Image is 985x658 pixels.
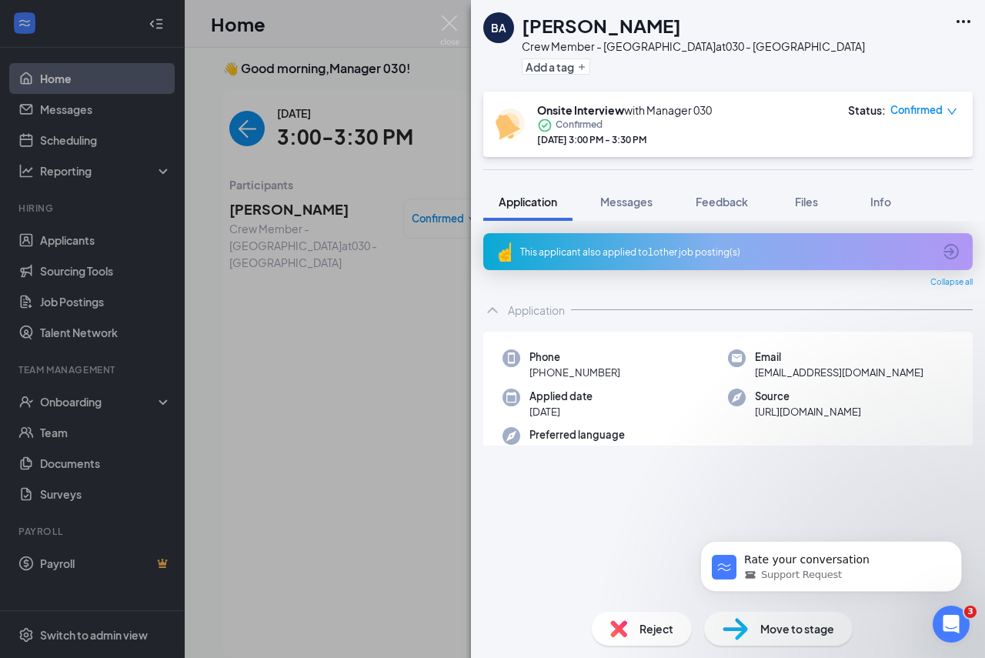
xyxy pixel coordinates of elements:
[600,195,653,209] span: Messages
[696,195,748,209] span: Feedback
[795,195,818,209] span: Files
[499,195,557,209] span: Application
[930,276,973,289] span: Collapse all
[522,58,590,75] button: PlusAdd a tag
[508,302,565,318] div: Application
[755,365,923,380] span: [EMAIL_ADDRESS][DOMAIN_NAME]
[760,620,834,637] span: Move to stage
[529,427,625,443] span: Preferred language
[755,404,861,419] span: [URL][DOMAIN_NAME]
[890,102,943,118] span: Confirmed
[954,12,973,31] svg: Ellipses
[942,242,960,261] svg: ArrowCircle
[522,38,865,54] div: Crew Member - [GEOGRAPHIC_DATA] at 030 - [GEOGRAPHIC_DATA]
[537,102,712,118] div: with Manager 030
[491,20,506,35] div: BA
[529,404,593,419] span: [DATE]
[537,118,553,133] svg: CheckmarkCircle
[529,349,620,365] span: Phone
[848,102,886,118] div: Status :
[933,606,970,643] iframe: Intercom live chat
[529,389,593,404] span: Applied date
[529,365,620,380] span: [PHONE_NUMBER]
[870,195,891,209] span: Info
[556,118,603,133] span: Confirmed
[529,443,625,459] span: English
[537,103,624,117] b: Onsite Interview
[639,620,673,637] span: Reject
[677,509,985,616] iframe: Intercom notifications message
[537,133,712,146] div: [DATE] 3:00 PM - 3:30 PM
[964,606,977,618] span: 3
[947,106,957,117] span: down
[755,349,923,365] span: Email
[522,12,681,38] h1: [PERSON_NAME]
[520,245,933,259] div: This applicant also applied to 1 other job posting(s)
[577,62,586,72] svg: Plus
[483,301,502,319] svg: ChevronUp
[755,389,861,404] span: Source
